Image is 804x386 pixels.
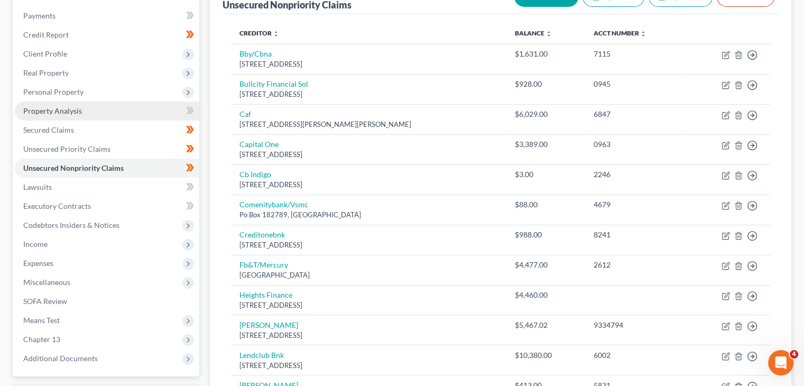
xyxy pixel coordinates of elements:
div: $1,631.00 [515,49,577,59]
div: 0945 [594,79,679,89]
div: [STREET_ADDRESS] [239,180,498,190]
span: Miscellaneous [23,278,70,287]
div: 2246 [594,169,679,180]
a: Bullcity Financial Sol [239,79,308,88]
div: 6847 [594,109,679,120]
span: Executory Contracts [23,201,91,210]
iframe: Intercom live chat [768,350,793,375]
div: 0963 [594,139,679,150]
a: Unsecured Nonpriority Claims [15,159,199,178]
div: 6002 [594,350,679,361]
div: $10,380.00 [515,350,577,361]
span: Real Property [23,68,69,77]
div: $4,477.00 [515,260,577,270]
a: Secured Claims [15,121,199,140]
span: Chapter 13 [23,335,60,344]
a: SOFA Review [15,292,199,311]
span: Codebtors Insiders & Notices [23,220,119,229]
a: Creditonebnk [239,230,285,239]
a: Property Analysis [15,102,199,121]
div: [STREET_ADDRESS] [239,150,498,160]
a: Unsecured Priority Claims [15,140,199,159]
span: Personal Property [23,87,84,96]
a: Creditor unfold_more [239,29,279,37]
span: Client Profile [23,49,67,58]
div: 2612 [594,260,679,270]
span: Means Test [23,316,60,325]
div: [STREET_ADDRESS] [239,89,498,99]
a: Comenitybank/Vsmc [239,200,308,209]
span: Lawsuits [23,182,52,191]
span: Expenses [23,259,53,268]
a: Credit Report [15,25,199,44]
span: Unsecured Nonpriority Claims [23,163,124,172]
span: Secured Claims [23,125,74,134]
div: 8241 [594,229,679,240]
div: $4,460.00 [515,290,577,300]
i: unfold_more [546,31,552,37]
span: Income [23,240,48,249]
span: Payments [23,11,56,20]
a: Caf [239,109,251,118]
span: Credit Report [23,30,69,39]
a: Acct Number unfold_more [594,29,646,37]
a: Lendclub Bnk [239,351,284,360]
div: $928.00 [515,79,577,89]
a: Lawsuits [15,178,199,197]
i: unfold_more [273,31,279,37]
div: [GEOGRAPHIC_DATA] [239,270,498,280]
span: Property Analysis [23,106,82,115]
div: $3,389.00 [515,139,577,150]
div: $5,467.02 [515,320,577,330]
div: [STREET_ADDRESS] [239,361,498,371]
div: Po Box 182789, [GEOGRAPHIC_DATA] [239,210,498,220]
div: $6,029.00 [515,109,577,120]
div: [STREET_ADDRESS] [239,300,498,310]
a: Cb Indigo [239,170,271,179]
span: Unsecured Priority Claims [23,144,110,153]
a: Heights Finance [239,290,292,299]
a: Bby/Cbna [239,49,272,58]
div: 4679 [594,199,679,210]
div: [STREET_ADDRESS] [239,240,498,250]
div: $88.00 [515,199,577,210]
a: Balance unfold_more [515,29,552,37]
div: [STREET_ADDRESS][PERSON_NAME][PERSON_NAME] [239,120,498,130]
span: 4 [790,350,798,359]
div: [STREET_ADDRESS] [239,330,498,341]
a: Payments [15,6,199,25]
a: [PERSON_NAME] [239,320,298,329]
a: Capital One [239,140,279,149]
span: SOFA Review [23,297,67,306]
div: 9334794 [594,320,679,330]
i: unfold_more [640,31,646,37]
div: 7115 [594,49,679,59]
a: Fb&T/Mercury [239,260,288,269]
a: Executory Contracts [15,197,199,216]
div: $988.00 [515,229,577,240]
span: Additional Documents [23,354,98,363]
div: $3.00 [515,169,577,180]
div: [STREET_ADDRESS] [239,59,498,69]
